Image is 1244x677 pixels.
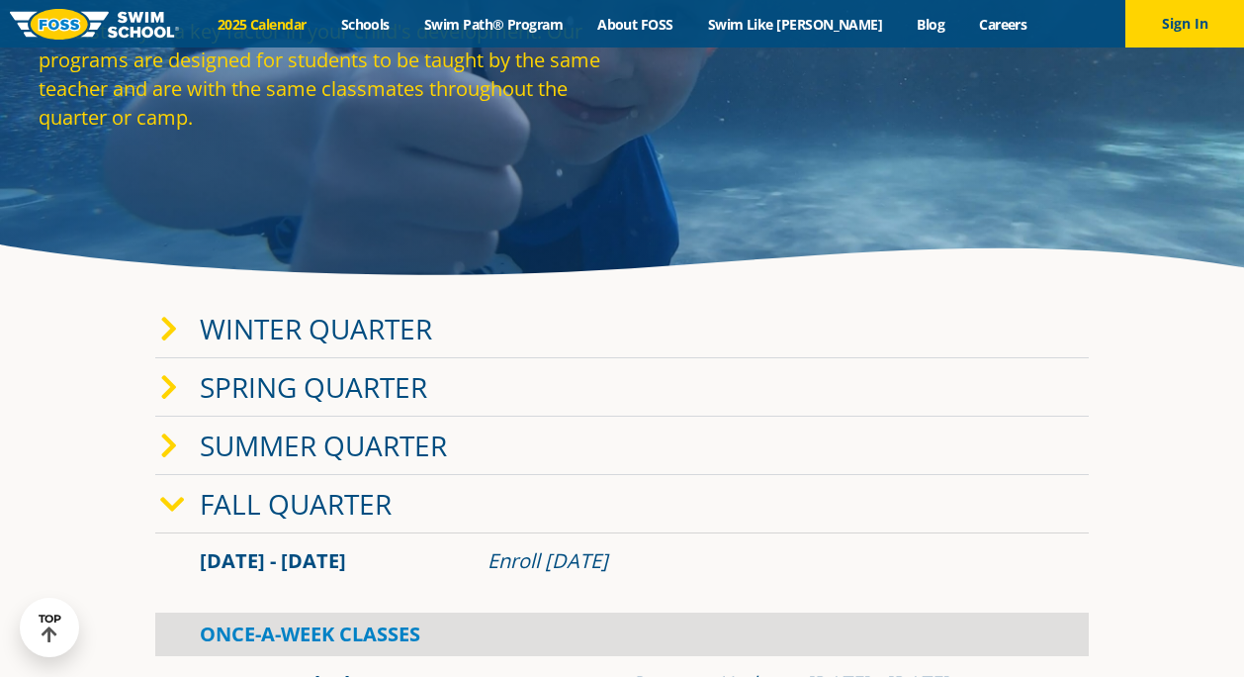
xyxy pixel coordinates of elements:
[690,15,900,34] a: Swim Like [PERSON_NAME]
[580,15,691,34] a: About FOSS
[200,427,447,464] a: Summer Quarter
[39,613,61,643] div: TOP
[200,310,432,347] a: Winter Quarter
[406,15,579,34] a: Swim Path® Program
[900,15,962,34] a: Blog
[962,15,1044,34] a: Careers
[323,15,406,34] a: Schools
[488,547,1044,575] div: Enroll [DATE]
[200,368,427,406] a: Spring Quarter
[200,547,346,574] span: [DATE] - [DATE]
[155,613,1089,656] div: Once-A-Week Classes
[200,485,392,523] a: Fall Quarter
[39,17,612,132] p: Consistency is a key factor in your child's development. Our programs are designed for students t...
[10,9,179,40] img: FOSS Swim School Logo
[200,15,323,34] a: 2025 Calendar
